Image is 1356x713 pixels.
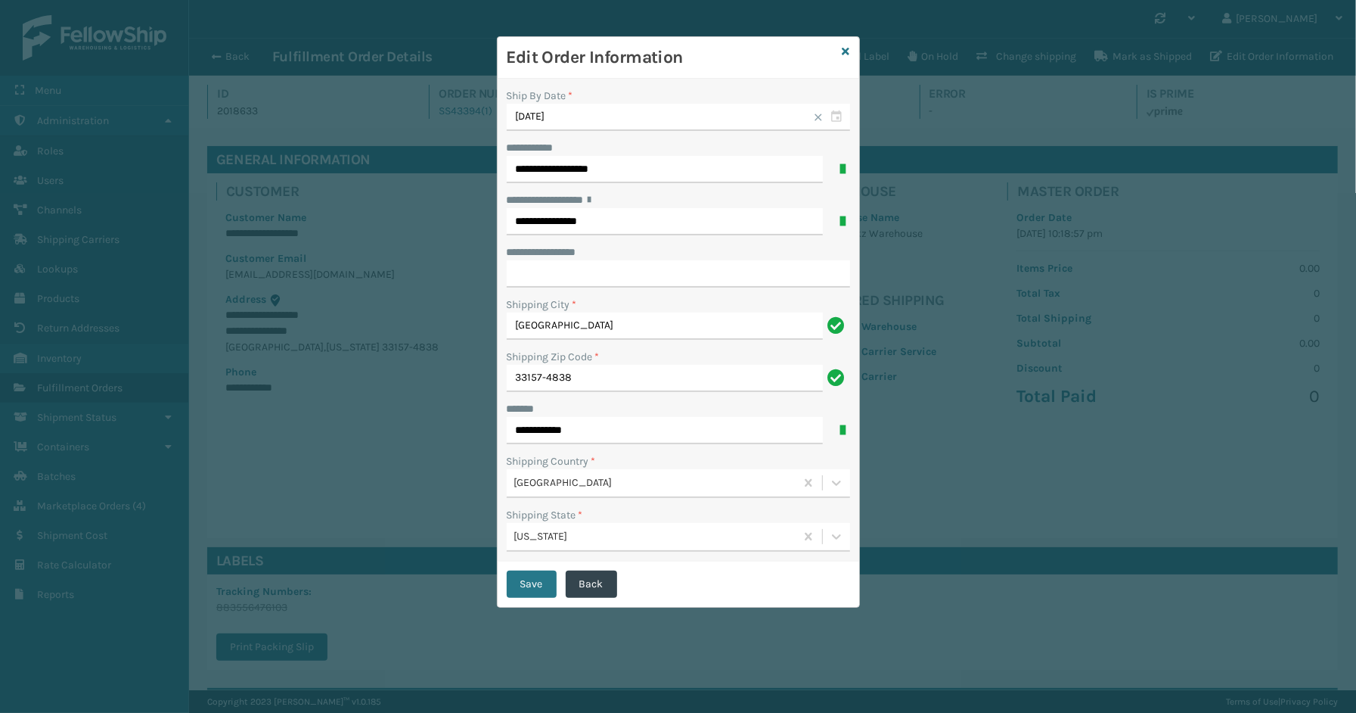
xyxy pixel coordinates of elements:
[514,475,796,490] div: [GEOGRAPHIC_DATA]
[507,453,596,469] label: Shipping Country
[566,571,617,598] button: Back
[507,46,836,69] h3: Edit Order Information
[507,297,577,313] label: Shipping City
[507,104,850,131] input: MM/DD/YYYY
[507,507,583,523] label: Shipping State
[507,89,573,102] label: Ship By Date
[507,349,600,365] label: Shipping Zip Code
[514,528,796,544] div: [US_STATE]
[507,571,557,598] button: Save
